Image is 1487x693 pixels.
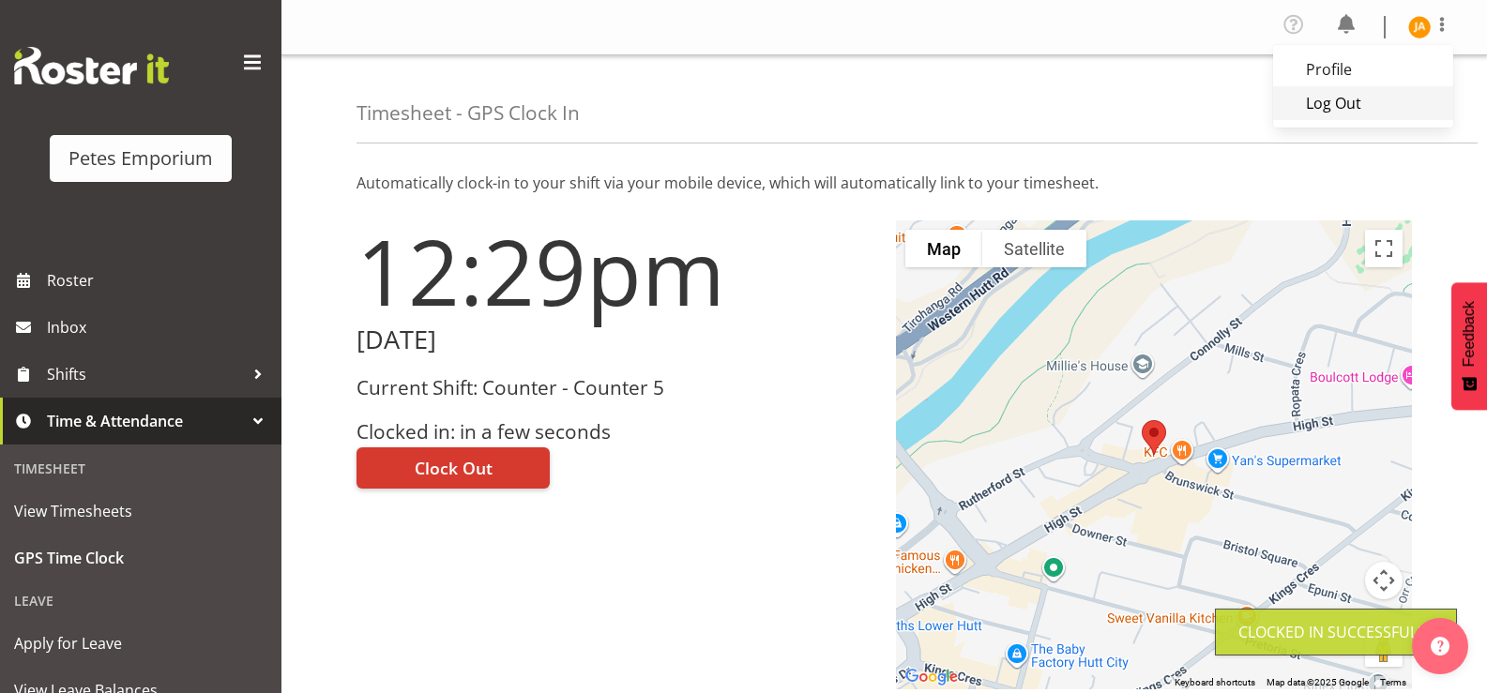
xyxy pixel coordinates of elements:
[5,581,277,620] div: Leave
[1175,676,1255,689] button: Keyboard shortcuts
[5,488,277,535] a: View Timesheets
[14,47,169,84] img: Rosterit website logo
[357,325,873,354] h2: [DATE]
[14,629,267,657] span: Apply for Leave
[14,544,267,572] span: GPS Time Clock
[1365,562,1403,599] button: Map camera controls
[901,665,963,689] a: Open this area in Google Maps (opens a new window)
[1238,621,1434,643] div: Clocked in Successfully
[901,665,963,689] img: Google
[1451,282,1487,410] button: Feedback - Show survey
[1365,230,1403,267] button: Toggle fullscreen view
[905,230,982,267] button: Show street map
[1380,677,1406,687] a: Terms (opens in new tab)
[1273,86,1453,120] a: Log Out
[14,497,267,525] span: View Timesheets
[1431,637,1449,655] img: help-xxl-2.png
[47,407,244,435] span: Time & Attendance
[357,421,873,443] h3: Clocked in: in a few seconds
[357,447,550,489] button: Clock Out
[5,535,277,581] a: GPS Time Clock
[68,144,213,173] div: Petes Emporium
[47,313,272,341] span: Inbox
[1461,301,1478,367] span: Feedback
[982,230,1086,267] button: Show satellite imagery
[1273,53,1453,86] a: Profile
[357,220,873,322] h1: 12:29pm
[47,266,272,294] span: Roster
[5,449,277,488] div: Timesheet
[1408,16,1431,38] img: jeseryl-armstrong10788.jpg
[357,102,580,124] h4: Timesheet - GPS Clock In
[1267,677,1369,687] span: Map data ©2025 Google
[5,620,277,667] a: Apply for Leave
[357,377,873,399] h3: Current Shift: Counter - Counter 5
[357,172,1412,194] p: Automatically clock-in to your shift via your mobile device, which will automatically link to you...
[415,456,493,480] span: Clock Out
[47,360,244,388] span: Shifts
